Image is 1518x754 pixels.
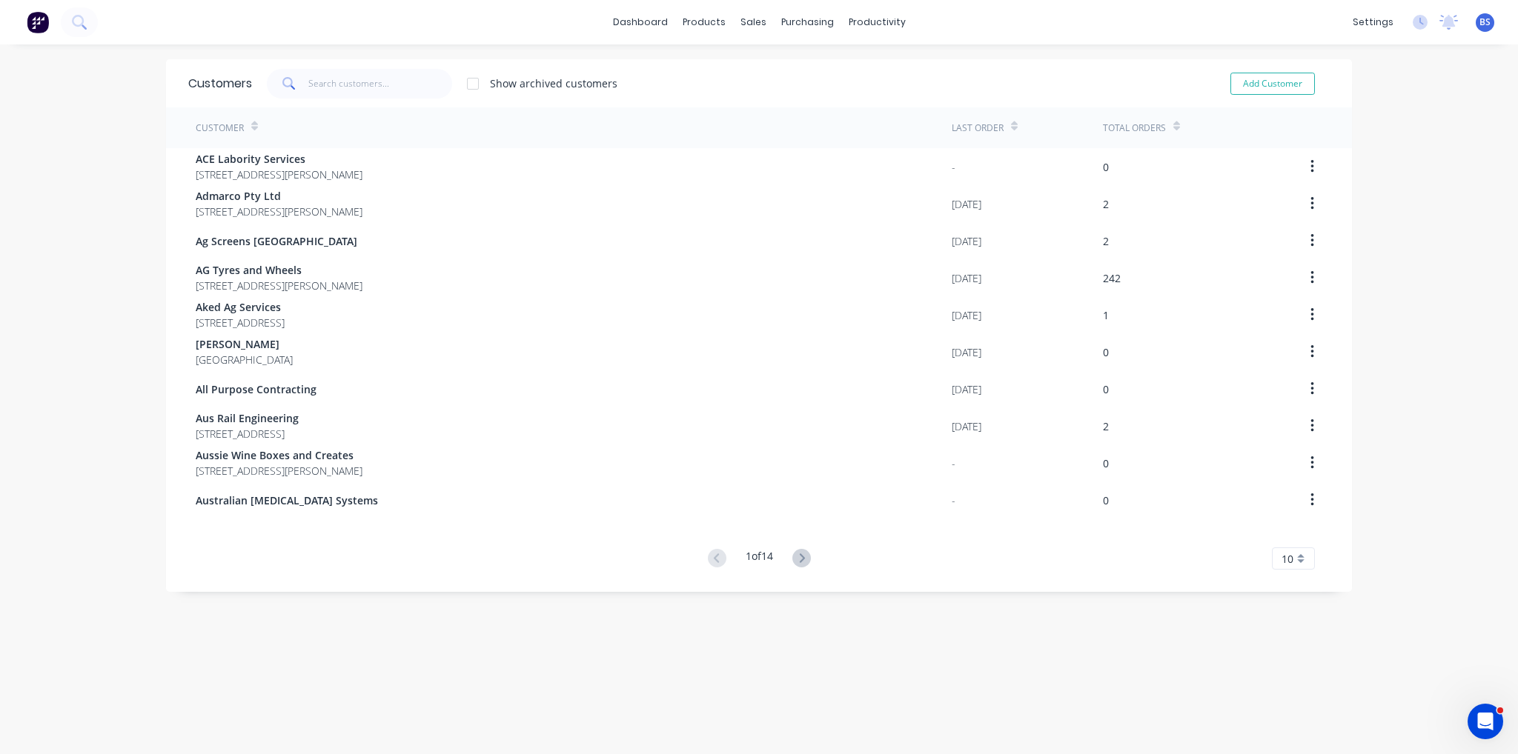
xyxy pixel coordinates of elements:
span: Ag Screens [GEOGRAPHIC_DATA] [196,233,357,249]
div: sales [733,11,774,33]
div: 2 [1103,196,1109,212]
div: [DATE] [952,307,981,323]
div: Total Orders [1103,121,1166,135]
div: 242 [1103,270,1121,286]
div: [DATE] [952,418,981,434]
div: 0 [1103,456,1109,471]
div: [DATE] [952,344,981,360]
span: BS [1479,16,1491,29]
span: [STREET_ADDRESS][PERSON_NAME] [196,278,362,293]
div: [DATE] [952,381,981,397]
span: AG Tyres and Wheels [196,262,362,278]
img: Factory [27,11,49,33]
div: [DATE] [952,270,981,286]
span: Aked Ag Services [196,299,285,315]
span: Aussie Wine Boxes and Creates [196,447,362,463]
div: purchasing [774,11,841,33]
span: [STREET_ADDRESS] [196,426,299,441]
span: ACE Labority Services [196,151,362,167]
div: [DATE] [952,196,981,212]
input: Search customers... [308,69,453,99]
div: 0 [1103,344,1109,360]
span: Australian [MEDICAL_DATA] Systems [196,493,378,508]
div: 0 [1103,493,1109,508]
div: - [952,159,955,175]
a: dashboard [606,11,675,33]
span: [GEOGRAPHIC_DATA] [196,352,293,367]
span: [STREET_ADDRESS][PERSON_NAME] [196,204,362,219]
span: [STREET_ADDRESS][PERSON_NAME] [196,167,362,182]
div: 0 [1103,381,1109,397]
div: settings [1345,11,1401,33]
div: 2 [1103,418,1109,434]
div: [DATE] [952,233,981,249]
div: 1 of 14 [746,548,773,570]
span: [STREET_ADDRESS][PERSON_NAME] [196,463,362,478]
div: - [952,493,955,508]
div: Last Order [952,121,1004,135]
div: products [675,11,733,33]
button: Add Customer [1230,73,1315,95]
div: Customers [188,75,252,93]
div: Show archived customers [490,76,617,91]
div: 2 [1103,233,1109,249]
span: 10 [1282,551,1293,567]
div: - [952,456,955,471]
span: Aus Rail Engineering [196,410,299,426]
div: productivity [841,11,913,33]
div: 0 [1103,159,1109,175]
iframe: Intercom live chat [1468,704,1503,739]
span: [STREET_ADDRESS] [196,315,285,330]
div: Customer [196,121,244,135]
div: 1 [1103,307,1109,323]
span: [PERSON_NAME] [196,336,293,352]
span: All Purpose Contracting [196,381,316,397]
span: Admarco Pty Ltd [196,188,362,204]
